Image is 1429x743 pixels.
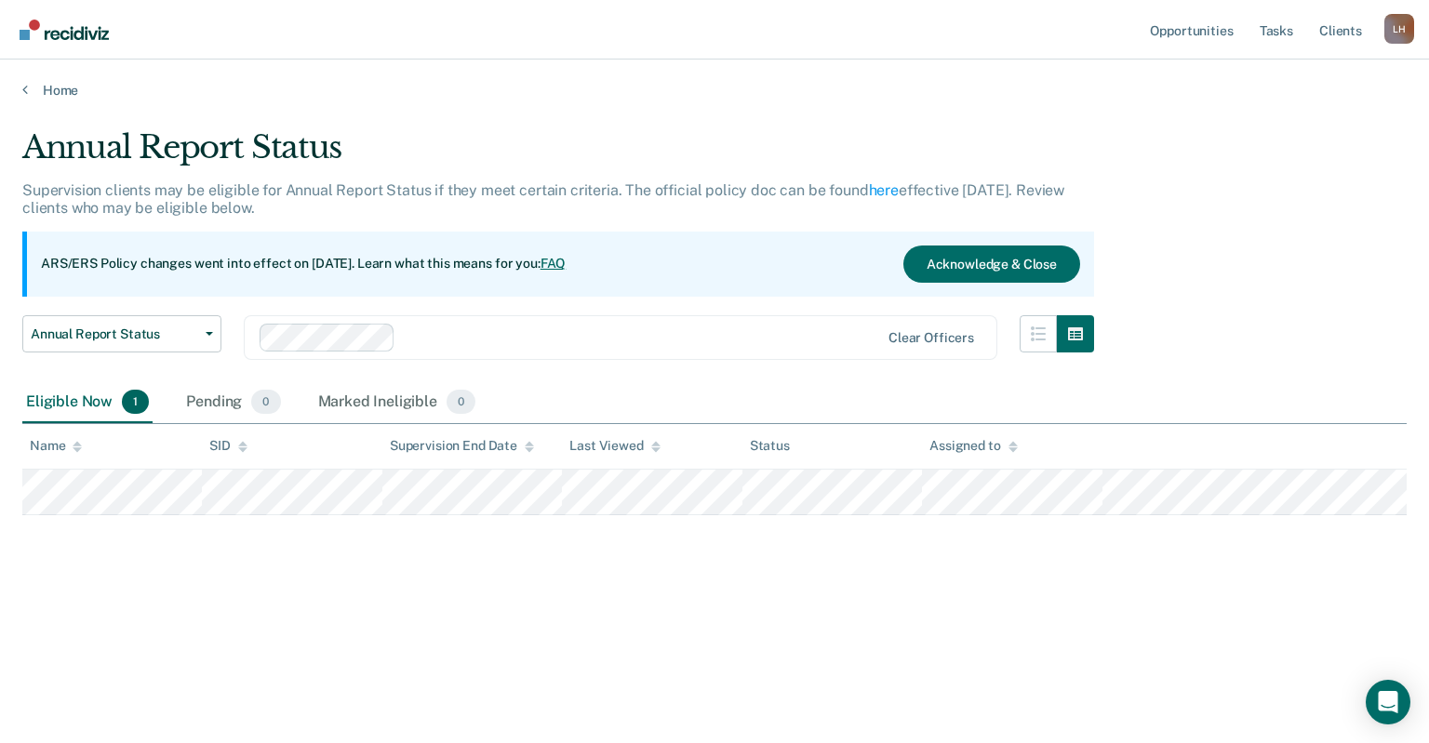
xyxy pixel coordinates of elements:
div: Name [30,438,82,454]
span: 0 [447,390,475,414]
p: Supervision clients may be eligible for Annual Report Status if they meet certain criteria. The o... [22,181,1064,217]
span: Annual Report Status [31,326,198,342]
div: SID [209,438,247,454]
div: Supervision End Date [390,438,534,454]
div: L H [1384,14,1414,44]
button: Profile dropdown button [1384,14,1414,44]
div: Pending0 [182,382,284,423]
div: Assigned to [929,438,1017,454]
button: Acknowledge & Close [903,245,1080,283]
div: Status [750,438,790,454]
span: 1 [122,390,149,414]
div: Annual Report Status [22,128,1094,181]
div: Eligible Now1 [22,382,153,423]
a: Home [22,82,1407,99]
a: FAQ [541,256,567,271]
div: Open Intercom Messenger [1366,680,1410,724]
button: Annual Report Status [22,315,221,352]
div: Marked Ineligible0 [314,382,480,423]
img: Recidiviz [20,20,109,40]
div: Last Viewed [569,438,660,454]
div: Clear officers [888,330,974,346]
p: ARS/ERS Policy changes went into effect on [DATE]. Learn what this means for you: [41,255,566,273]
a: here [869,181,899,199]
span: 0 [251,390,280,414]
